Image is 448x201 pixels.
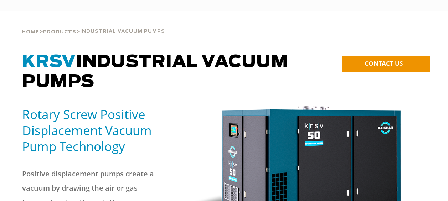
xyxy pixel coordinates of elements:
[22,30,39,35] span: Home
[80,29,165,34] span: Industrial Vacuum Pumps
[365,59,403,67] span: CONTACT US
[342,56,430,72] a: CONTACT US
[22,53,288,91] span: Industrial Vacuum Pumps
[22,29,39,35] a: Home
[22,53,76,71] span: KRSV
[43,29,76,35] a: Products
[22,106,179,154] h5: Rotary Screw Positive Displacement Vacuum Pump Technology
[22,11,165,38] div: > >
[43,30,76,35] span: Products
